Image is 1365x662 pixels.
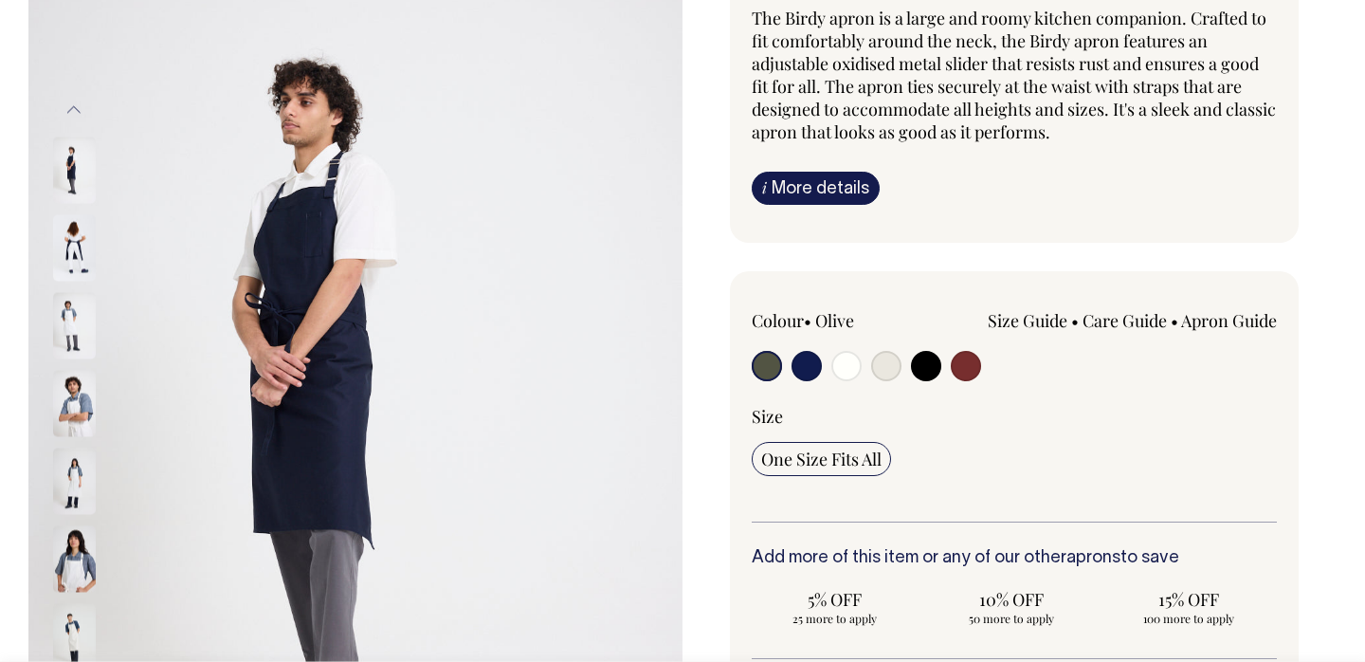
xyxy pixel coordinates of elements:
[53,370,96,436] img: off-white
[1115,588,1262,611] span: 15% OFF
[53,525,96,592] img: off-white
[1105,582,1271,632] input: 15% OFF 100 more to apply
[752,442,891,476] input: One Size Fits All
[53,448,96,514] img: off-white
[53,137,96,203] img: dark-navy
[988,309,1067,332] a: Size Guide
[60,89,88,132] button: Previous
[1071,309,1079,332] span: •
[1171,309,1178,332] span: •
[752,7,1276,143] span: The Birdy apron is a large and roomy kitchen companion. Crafted to fit comfortably around the nec...
[762,177,767,197] span: i
[929,582,1095,632] input: 10% OFF 50 more to apply
[761,588,908,611] span: 5% OFF
[938,588,1085,611] span: 10% OFF
[815,309,854,332] label: Olive
[1181,309,1277,332] a: Apron Guide
[752,309,962,332] div: Colour
[53,214,96,281] img: dark-navy
[752,405,1277,428] div: Size
[1083,309,1167,332] a: Care Guide
[938,611,1085,626] span: 50 more to apply
[752,582,918,632] input: 5% OFF 25 more to apply
[752,549,1277,568] h6: Add more of this item or any of our other to save
[804,309,811,332] span: •
[53,292,96,359] img: off-white
[761,611,908,626] span: 25 more to apply
[1115,611,1262,626] span: 100 more to apply
[752,172,880,205] a: iMore details
[761,448,882,470] span: One Size Fits All
[1066,550,1120,566] a: aprons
